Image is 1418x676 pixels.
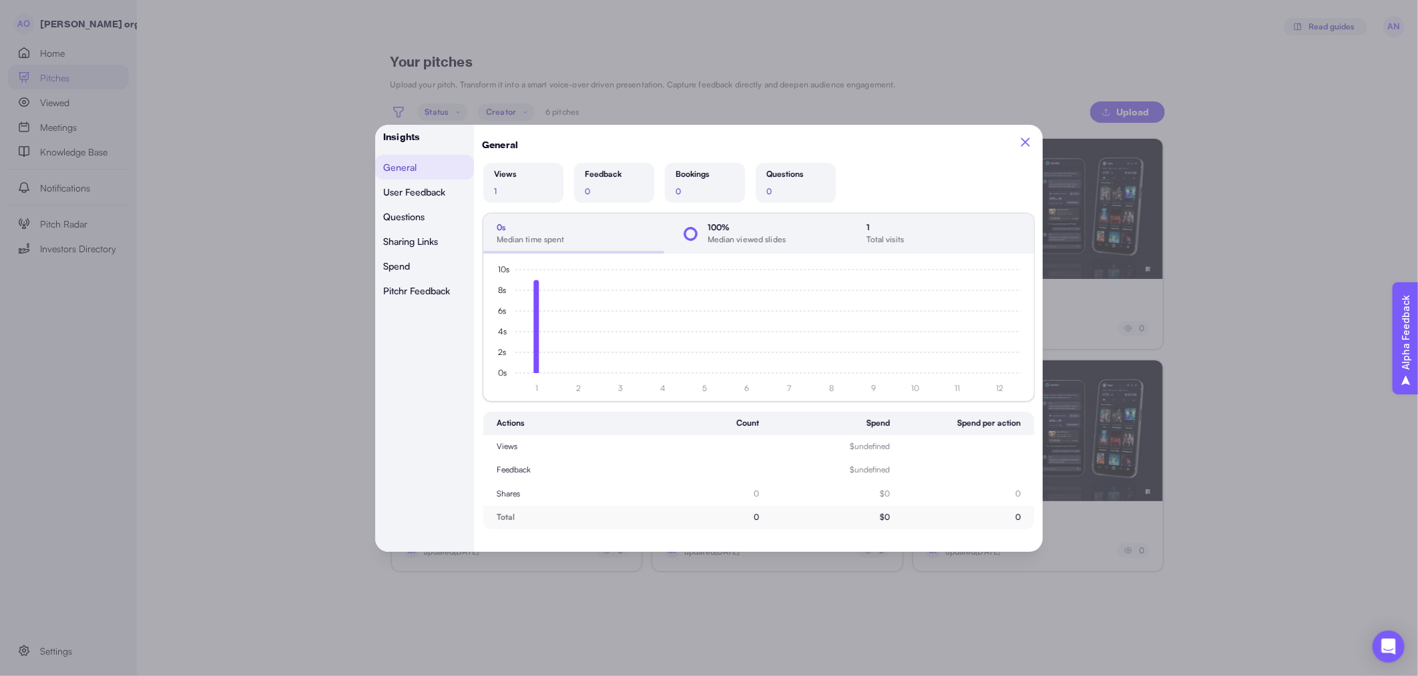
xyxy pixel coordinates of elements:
[644,505,775,529] th: 0
[867,222,904,234] p: 1
[483,412,644,435] th: Actions
[498,306,506,316] tspan: 6s
[383,187,445,196] span: User Feedback
[871,382,875,392] tspan: 9
[787,382,791,392] tspan: 7
[775,412,906,435] th: Spend
[775,482,906,506] td: $0
[702,382,707,392] tspan: 5
[483,505,644,529] th: Total
[375,130,420,144] p: Insights
[497,488,520,498] a: Shares
[744,382,749,392] tspan: 6
[535,382,537,392] tspan: 1
[576,382,581,392] tspan: 2
[498,285,506,295] tspan: 8s
[498,368,507,378] tspan: 0s
[498,264,509,274] tspan: 10s
[383,212,425,221] span: Questions
[494,168,553,180] p: Views
[497,440,517,450] a: Views
[383,261,410,270] span: Spend
[1373,631,1405,663] div: Open Intercom Messenger
[995,382,1003,392] tspan: 12
[498,347,506,357] tspan: 2s
[383,286,450,295] span: Pitchr Feedback
[906,412,1034,435] th: Spend per action
[775,434,906,458] td: $undefined
[766,168,825,180] p: Questions
[775,458,906,482] td: $undefined
[618,382,623,392] tspan: 3
[383,162,417,172] span: General
[494,186,553,198] p: 1
[498,326,507,336] tspan: 4s
[955,382,960,392] tspan: 11
[906,505,1034,529] th: 0
[676,168,734,180] p: Bookings
[829,382,833,392] tspan: 8
[482,138,518,152] p: General
[766,186,825,198] p: 0
[708,222,786,234] p: 100 %
[660,382,665,392] tspan: 4
[585,186,644,198] p: 0
[775,505,906,529] th: $0
[906,482,1034,506] td: 0
[497,234,565,246] p: Median time spent
[585,168,644,180] p: Feedback
[911,382,919,392] tspan: 10
[644,412,775,435] th: Count
[383,236,438,246] span: Sharing Links
[497,464,531,474] a: Feedback
[644,482,775,506] td: 0
[676,186,734,198] p: 0
[708,234,786,246] p: Median viewed slides
[867,234,904,246] p: Total visits
[497,222,565,234] p: 0s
